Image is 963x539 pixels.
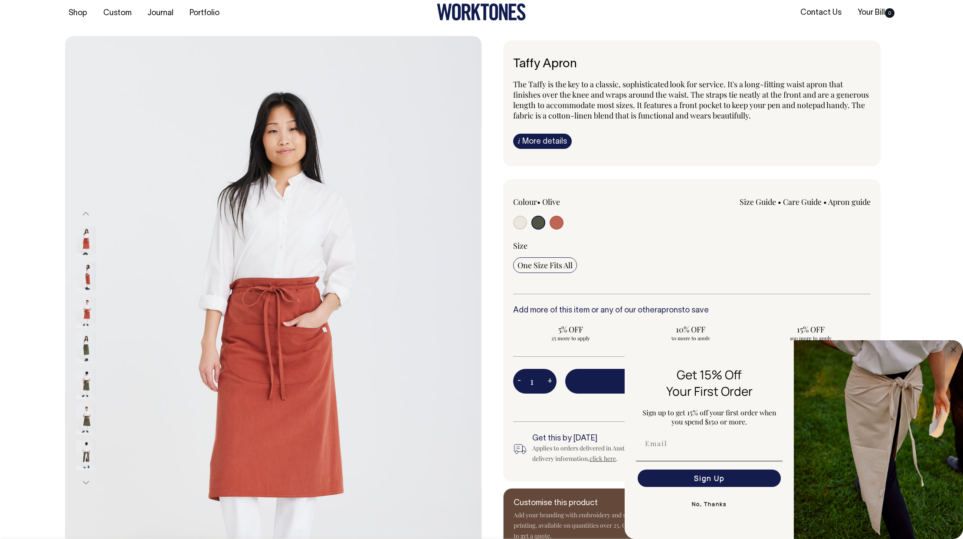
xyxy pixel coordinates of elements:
span: Sign up to get 15% off your first order when you spend $150 or more. [642,408,776,426]
span: • [823,197,827,207]
a: Apron guide [828,197,871,207]
a: iMore details [513,134,572,149]
h6: Taffy Apron [513,58,871,71]
img: olive [76,368,96,399]
span: 5% OFF [518,324,624,335]
input: 5% OFF 25 more to apply [513,322,628,344]
span: 100 more to apply [757,335,864,342]
img: rust [76,262,96,292]
span: The Taffy is the key to a classic, sophisticated look for service. It's a long-fitting waist apro... [513,79,869,121]
span: • [537,197,540,207]
img: olive [76,404,96,434]
span: 50 more to apply [638,335,744,342]
button: - [513,373,525,390]
h6: Get this by [DATE] [532,434,708,443]
a: Custom [100,6,135,20]
a: Journal [144,6,177,20]
img: rust [76,297,96,328]
img: 5e34ad8f-4f05-4173-92a8-ea475ee49ac9.jpeg [794,340,963,539]
a: Size Guide [740,197,776,207]
img: olive [76,333,96,363]
img: olive [76,440,96,470]
button: Next [79,473,92,492]
div: Size [513,240,871,251]
a: Contact Us [797,6,845,20]
button: Close dialog [948,345,959,355]
span: i [518,136,520,145]
a: aprons [657,307,682,314]
span: 10% OFF [638,324,744,335]
h6: Customise this product [514,499,652,508]
div: Colour [513,197,656,207]
span: Spend USD233.65864200000001 more to get FREE SHIPPING [565,399,871,409]
span: 15% OFF [757,324,864,335]
a: Your Bill0 [854,6,898,20]
span: • [778,197,781,207]
input: 10% OFF 50 more to apply [633,322,748,344]
h6: Add more of this item or any of our other to save [513,306,871,315]
a: Portfolio [186,6,223,20]
span: One Size Fits All [518,260,573,270]
span: Get 15% Off [677,366,742,383]
input: One Size Fits All [513,257,577,273]
img: rust [76,226,96,256]
a: click here [590,454,616,463]
button: Add to bill —USD31.00 [565,369,871,393]
div: FLYOUT Form [625,340,963,539]
button: No, Thanks [636,496,783,513]
a: Care Guide [783,197,822,207]
label: Olive [542,197,560,207]
span: 0 [885,8,894,18]
button: Sign Up [638,470,781,487]
button: + [543,373,557,390]
span: Your First Order [666,383,753,399]
button: Previous [79,204,92,224]
input: Email [638,435,781,452]
input: 15% OFF 100 more to apply [753,322,868,344]
span: 25 more to apply [518,335,624,342]
div: Applies to orders delivered in Australian metro areas. For all delivery information, . [532,443,708,464]
a: Shop [65,6,91,20]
